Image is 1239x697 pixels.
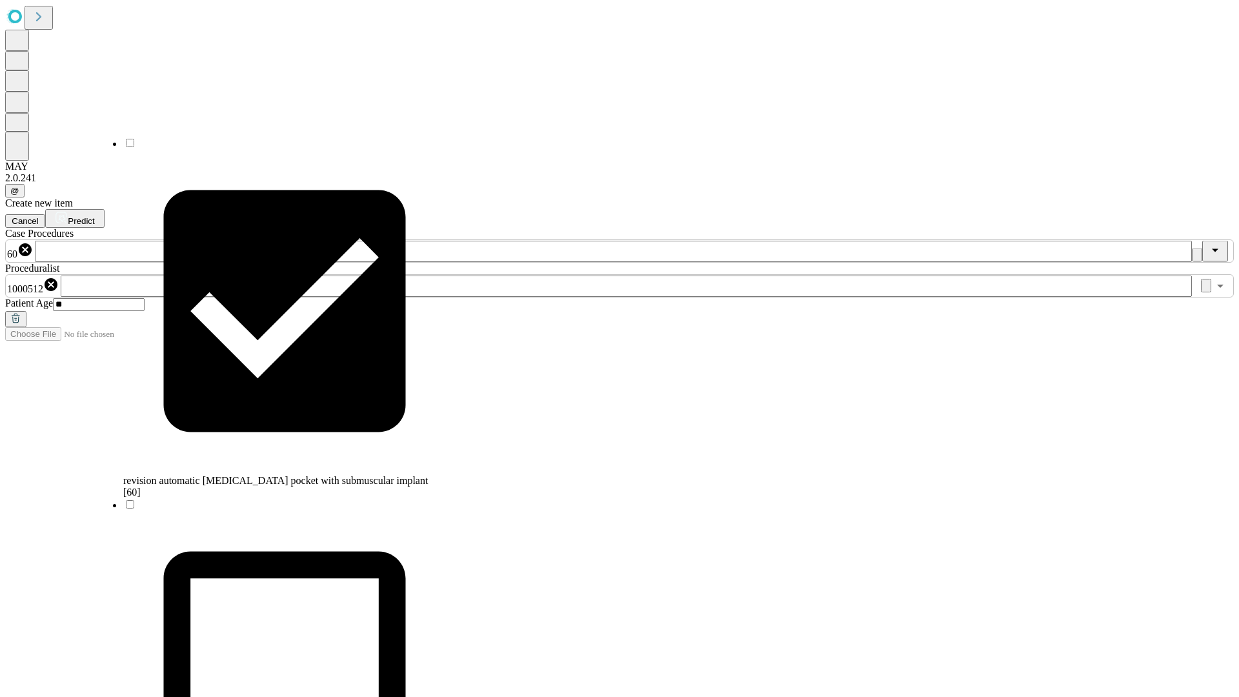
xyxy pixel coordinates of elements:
button: Clear [1192,248,1202,262]
span: Predict [68,216,94,226]
button: Clear [1201,279,1211,292]
span: revision automatic [MEDICAL_DATA] pocket with submuscular implant [60] [123,475,428,498]
div: 60 [7,242,33,260]
div: 1000512 [7,277,59,295]
span: Patient Age [5,298,53,308]
span: Scheduled Procedure [5,228,74,239]
span: 60 [7,248,17,259]
span: Cancel [12,216,39,226]
button: Close [1202,241,1228,262]
span: Create new item [5,197,73,208]
span: @ [10,186,19,196]
button: Cancel [5,214,45,228]
button: Predict [45,209,105,228]
span: 1000512 [7,283,43,294]
button: @ [5,184,25,197]
span: Proceduralist [5,263,59,274]
div: MAY [5,161,1234,172]
button: Open [1211,277,1229,295]
div: 2.0.241 [5,172,1234,184]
